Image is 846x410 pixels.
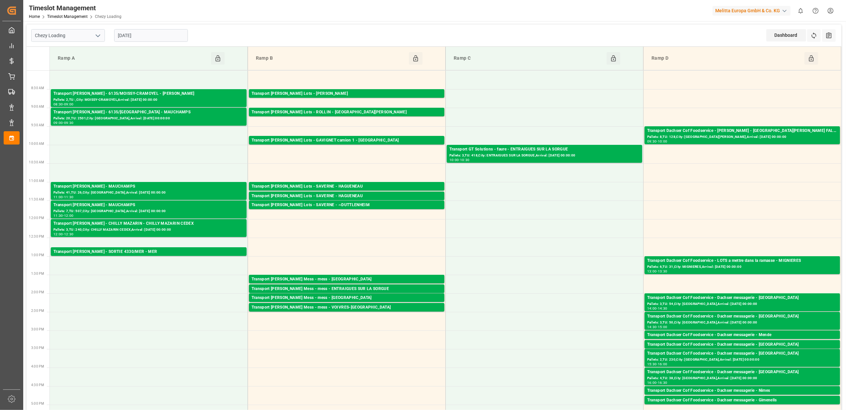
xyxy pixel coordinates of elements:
div: - [657,325,658,328]
span: 10:30 AM [29,160,44,164]
div: - [63,233,64,236]
div: - [657,270,658,273]
div: Transport [PERSON_NAME] - SORTIE 4330/MER - MER [53,249,244,255]
span: 9:30 AM [31,123,44,127]
div: Pallets: 7,TU: 507,City: [GEOGRAPHIC_DATA],Arrival: [DATE] 00:00:00 [53,208,244,214]
div: 15:30 [647,363,657,366]
div: Transport Dachser Cof Foodservice - Dachser messagerie - Mende [647,332,837,338]
div: - [657,307,658,310]
div: 11:00 [53,196,63,199]
div: Transport [PERSON_NAME] - CHILLY MAZARIN - CHILLY MAZARIN CEDEX [53,220,244,227]
div: Transport [PERSON_NAME] Lots - SAVERNE - HAGUENEAU [252,193,442,200]
div: Melitta Europa GmbH & Co. KG [713,6,791,16]
input: Type to search/select [31,29,105,42]
div: Transport Dachser Cof Foodservice - Dachser messagerie - Nimes [647,387,837,394]
div: Timeslot Management [29,3,121,13]
div: - [657,140,658,143]
div: Transport Dachser Cof Foodservice - Dachser messagerie - [GEOGRAPHIC_DATA] [647,369,837,376]
div: Pallets: ,TU: 59,City: ~[GEOGRAPHIC_DATA],Arrival: [DATE] 00:00:00 [252,208,442,214]
span: 12:00 PM [29,216,44,220]
a: Timeslot Management [47,14,88,19]
div: 10:00 [449,158,459,161]
div: Transport [PERSON_NAME] Mess - mess - ENTRAIGUES SUR LA SORGUE [252,286,442,292]
button: Help Center [808,3,823,18]
div: 16:00 [647,381,657,384]
div: Pallets: ,TU: 92,City: [GEOGRAPHIC_DATA],Arrival: [DATE] 00:00:00 [647,348,837,354]
div: 10:00 [658,140,667,143]
button: show 0 new notifications [793,3,808,18]
span: 12:30 PM [29,235,44,238]
span: 10:00 AM [29,142,44,146]
div: 11:30 [53,214,63,217]
div: 09:30 [64,121,74,124]
span: 3:00 PM [31,327,44,331]
div: Transport [PERSON_NAME] Lots - ROLLIN - [GEOGRAPHIC_DATA][PERSON_NAME] [252,109,442,116]
span: 8:30 AM [31,86,44,90]
div: Transport [PERSON_NAME] Mess - mess - VOIVRES-[GEOGRAPHIC_DATA] [252,304,442,311]
div: Pallets: 18,TU: 1328,City: [GEOGRAPHIC_DATA],Arrival: [DATE] 00:00:00 [252,144,442,149]
div: 14:00 [647,307,657,310]
span: 2:30 PM [31,309,44,313]
span: 9:00 AM [31,105,44,108]
div: 10:30 [460,158,470,161]
button: Melitta Europa GmbH & Co. KG [713,4,793,17]
div: Transport Dachser Cof Foodservice - Dachser messagerie - [GEOGRAPHIC_DATA] [647,313,837,320]
div: 16:00 [658,363,667,366]
div: - [63,103,64,106]
div: Ramp A [55,52,211,65]
div: Dashboard [766,29,806,41]
div: Pallets: ,TU: 85,City: [PERSON_NAME],Arrival: [DATE] 00:00:00 [647,404,837,409]
span: 2:00 PM [31,290,44,294]
div: Pallets: ,TU: 31,City: [GEOGRAPHIC_DATA],Arrival: [DATE] 00:00:00 [252,301,442,307]
div: Transport Dachser Cof Foodservice - Dachser messagerie - [GEOGRAPHIC_DATA] [647,295,837,301]
div: Pallets: 6,TU: 562,City: [GEOGRAPHIC_DATA][PERSON_NAME],Arrival: [DATE] 00:00:00 [252,116,442,121]
div: Pallets: ,TU: 36,City: HAGUENEAU,Arrival: [DATE] 00:00:00 [252,190,442,196]
button: open menu [93,30,103,41]
span: 4:00 PM [31,365,44,368]
span: 5:00 PM [31,402,44,405]
span: 1:30 PM [31,272,44,275]
div: Transport [PERSON_NAME] Lots - GAVIGNET camion 1 - [GEOGRAPHIC_DATA] [252,137,442,144]
div: Transport Dachser Cof Foodservice - LOTS a mettre dans la ramasse - MIGNIERES [647,258,837,264]
div: Pallets: 2,TU: 43,City: ENTRAIGUES SUR LA SORGUE,Arrival: [DATE] 00:00:00 [252,292,442,298]
div: Transport [PERSON_NAME] Lots - [PERSON_NAME] [252,90,442,97]
div: - [63,214,64,217]
div: 14:30 [647,325,657,328]
div: - [657,363,658,366]
div: - [63,196,64,199]
div: 12:00 [64,214,74,217]
div: Ramp C [451,52,607,65]
span: 1:00 PM [31,253,44,257]
div: Pallets: 1,TU: 16,City: MER,Arrival: [DATE] 00:00:00 [53,255,244,261]
div: Transport Dachser Cof Foodservice - [PERSON_NAME] - [GEOGRAPHIC_DATA][PERSON_NAME] FALLAVIER [647,128,837,134]
div: - [657,381,658,384]
div: Transport [PERSON_NAME] Lots - SAVERNE - HAGUENEAU [252,183,442,190]
div: Transport [PERSON_NAME] Mess - mess - [GEOGRAPHIC_DATA] [252,295,442,301]
div: Pallets: 5,TU: 32,City: [GEOGRAPHIC_DATA],Arrival: [DATE] 00:00:00 [252,97,442,103]
div: 12:30 [64,233,74,236]
a: Home [29,14,40,19]
div: 12:00 [53,233,63,236]
div: Pallets: 3,TU: 54,City: [GEOGRAPHIC_DATA],Arrival: [DATE] 00:00:00 [647,301,837,307]
div: Ramp D [649,52,805,65]
div: 14:30 [658,307,667,310]
div: Pallets: 20,TU: 2501,City: [GEOGRAPHIC_DATA],Arrival: [DATE] 00:00:00 [53,116,244,121]
div: - [459,158,460,161]
div: 15:00 [658,325,667,328]
span: 4:30 PM [31,383,44,387]
div: 16:30 [658,381,667,384]
div: Transport [PERSON_NAME] - MAUCHAMPS [53,183,244,190]
input: DD-MM-YYYY [114,29,188,42]
div: Pallets: ,TU: 36,City: HAGUENEAU,Arrival: [DATE] 00:00:00 [252,200,442,205]
div: 09:30 [647,140,657,143]
span: 3:30 PM [31,346,44,350]
div: Transport [PERSON_NAME] - 6135/[GEOGRAPHIC_DATA] - MAUCHAMPS [53,109,244,116]
div: Pallets: ,TU: 71,City: [GEOGRAPHIC_DATA],Arrival: [DATE] 00:00:00 [252,311,442,317]
div: Transport Dachser Cof Foodservice - Dachser messagerie - [GEOGRAPHIC_DATA] [647,350,837,357]
div: Transport Dachser Cof Foodservice - Dachser messagerie - Gimenells [647,397,837,404]
div: Pallets: 3,TU: 50,City: [GEOGRAPHIC_DATA],Arrival: [DATE] 00:00:00 [647,320,837,325]
div: 13:30 [658,270,667,273]
div: 11:30 [64,196,74,199]
div: Transport GT Solutions - faure - ENTRAIGUES SUR LA SORGUE [449,146,640,153]
div: Pallets: 2,TU: ,City: MOISSY-CRAMOYEL,Arrival: [DATE] 00:00:00 [53,97,244,103]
